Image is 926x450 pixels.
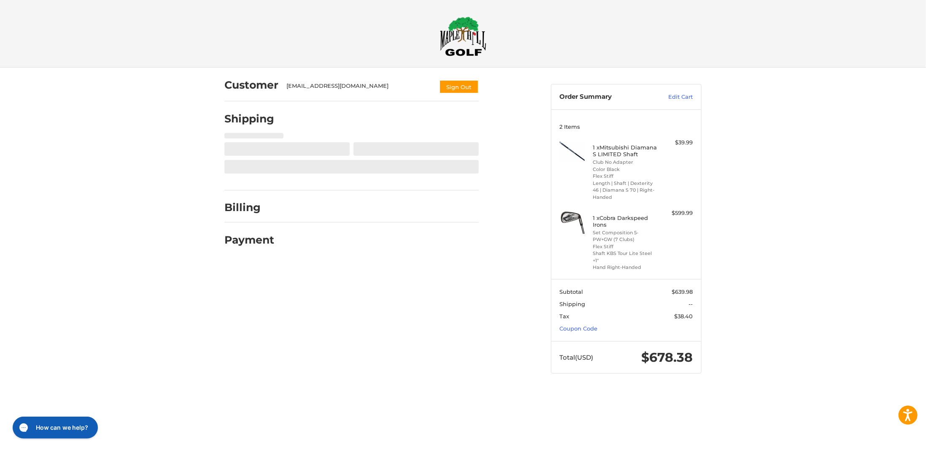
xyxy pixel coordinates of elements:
img: Maple Hill Golf [440,16,486,56]
li: Shaft KBS Tour Lite Steel +1" [593,250,658,264]
div: [EMAIL_ADDRESS][DOMAIN_NAME] [287,82,431,94]
div: $599.99 [660,209,693,217]
li: Flex Stiff [593,173,658,180]
li: Club No Adapter [593,159,658,166]
li: Hand Right-Handed [593,264,658,271]
h3: 2 Items [560,123,693,130]
span: Tax [560,313,570,320]
button: Sign Out [439,80,479,94]
h4: 1 x Mitsubishi Diamana S LIMITED Shaft [593,144,658,158]
span: -- [689,301,693,307]
span: Shipping [560,301,586,307]
div: $39.99 [660,138,693,147]
li: Color Black [593,166,658,173]
span: Subtotal [560,288,583,295]
h3: Order Summary [560,93,651,101]
span: Total (USD) [560,353,594,361]
h2: Payment [224,233,274,247]
h2: Billing [224,201,274,214]
h2: Customer [224,79,278,92]
li: Length | Shaft | Dexterity 46 | Diamana S 70 | Right-Handed [593,180,658,201]
a: Edit Cart [651,93,693,101]
li: Set Composition 5-PW+GW (7 Clubs) [593,229,658,243]
li: Flex Stiff [593,243,658,250]
h4: 1 x Cobra Darkspeed Irons [593,214,658,228]
h2: Shipping [224,112,274,125]
a: Coupon Code [560,325,598,332]
span: $678.38 [642,350,693,365]
span: $38.40 [675,313,693,320]
span: $639.98 [672,288,693,295]
iframe: Gorgias live chat messenger [8,414,100,442]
